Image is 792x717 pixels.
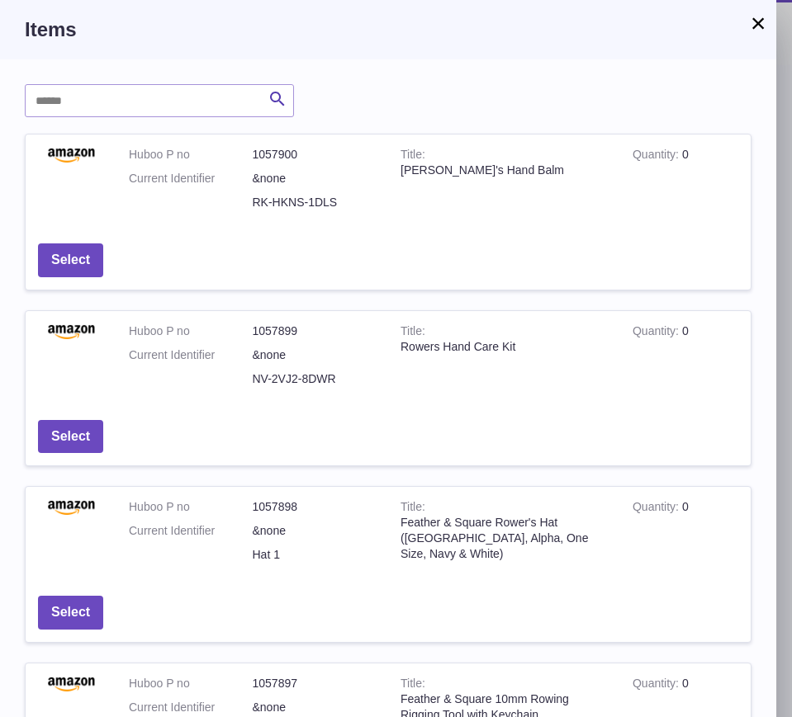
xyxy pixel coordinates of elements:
[129,523,253,539] dt: Current Identifier
[633,500,682,517] strong: Quantity
[748,13,768,33] button: ×
[633,148,682,165] strong: Quantity
[129,171,253,186] dt: Current Identifier
[253,347,377,363] dd: &none
[401,324,425,342] strong: Title
[620,487,751,583] td: 0
[633,677,682,694] strong: Quantity
[401,515,608,562] div: Feather & Square Rower's Hat ([GEOGRAPHIC_DATA], Alpha, One Size, Navy & White)
[38,499,104,515] img: Feather & Square Rower's Hat (UK, Alpha, One Size, Navy & White)
[620,311,751,408] td: 0
[38,596,103,630] button: Select
[129,347,253,363] dt: Current Identifier
[253,323,377,339] dd: 1057899
[25,17,752,43] h3: Items
[253,676,377,691] dd: 1057897
[401,677,425,694] strong: Title
[38,676,104,691] img: Feather & Square 10mm Rowing Rigging Tool with Keychain
[401,500,425,517] strong: Title
[253,499,377,515] dd: 1057898
[620,134,751,231] td: 0
[253,195,377,210] dd: RK-HKNS-1DLS
[253,171,377,186] dd: &none
[38,243,103,277] button: Select
[401,163,608,178] div: [PERSON_NAME]'s Hand Balm
[633,324,682,342] strong: Quantity
[129,700,253,715] dt: Current Identifier
[401,339,608,355] div: Rowers Hand Care Kit
[129,323,253,339] dt: Huboo P no
[129,676,253,691] dt: Huboo P no
[38,420,103,454] button: Select
[253,523,377,539] dd: &none
[253,147,377,163] dd: 1057900
[253,547,377,563] dd: Hat 1
[253,700,377,715] dd: &none
[129,499,253,515] dt: Huboo P no
[401,148,425,165] strong: Title
[129,147,253,163] dt: Huboo P no
[38,323,104,339] img: Rowers Hand Care Kit
[253,371,377,387] dd: NV-2VJ2-8DWR
[38,147,104,163] img: Rower's Hand Balm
